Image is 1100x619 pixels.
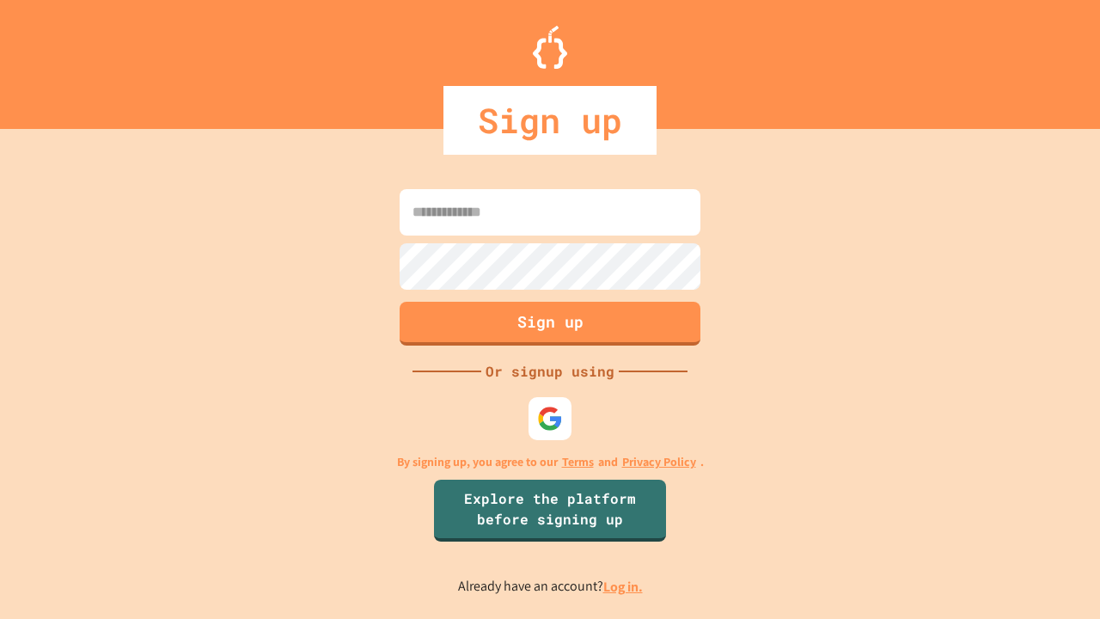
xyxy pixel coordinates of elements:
[458,576,643,598] p: Already have an account?
[603,578,643,596] a: Log in.
[434,480,666,542] a: Explore the platform before signing up
[481,361,619,382] div: Or signup using
[622,453,696,471] a: Privacy Policy
[400,302,700,346] button: Sign up
[562,453,594,471] a: Terms
[443,86,657,155] div: Sign up
[537,406,563,432] img: google-icon.svg
[397,453,704,471] p: By signing up, you agree to our and .
[533,26,567,69] img: Logo.svg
